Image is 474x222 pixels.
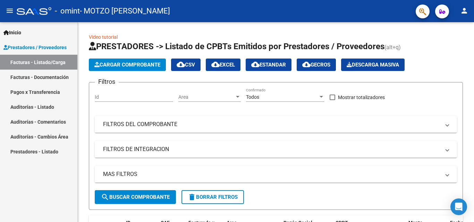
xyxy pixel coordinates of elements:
mat-icon: person [460,7,468,15]
span: Inicio [3,29,21,36]
span: Cargar Comprobante [94,62,160,68]
button: EXCEL [206,59,240,71]
span: PRESTADORES -> Listado de CPBTs Emitidos por Prestadores / Proveedores [89,42,384,51]
app-download-masive: Descarga masiva de comprobantes (adjuntos) [341,59,405,71]
span: Buscar Comprobante [101,194,170,200]
mat-icon: cloud_download [251,60,260,69]
a: Video tutorial [89,34,118,40]
button: Gecros [297,59,336,71]
button: Descarga Masiva [341,59,405,71]
mat-panel-title: FILTROS DEL COMPROBANTE [103,121,440,128]
mat-expansion-panel-header: FILTROS DE INTEGRACION [95,141,457,158]
mat-icon: cloud_download [211,60,220,69]
mat-panel-title: MAS FILTROS [103,170,440,178]
h3: Filtros [95,77,119,87]
mat-icon: cloud_download [177,60,185,69]
span: Area [178,94,235,100]
mat-icon: delete [188,193,196,201]
span: Borrar Filtros [188,194,238,200]
mat-icon: menu [6,7,14,15]
mat-icon: search [101,193,109,201]
div: Open Intercom Messenger [450,198,467,215]
button: Borrar Filtros [181,190,244,204]
button: Cargar Comprobante [89,59,166,71]
span: CSV [177,62,195,68]
mat-expansion-panel-header: MAS FILTROS [95,166,457,183]
mat-panel-title: FILTROS DE INTEGRACION [103,145,440,153]
span: (alt+q) [384,44,401,51]
button: CSV [171,59,201,71]
mat-icon: cloud_download [302,60,311,69]
span: - omint [55,3,80,19]
mat-expansion-panel-header: FILTROS DEL COMPROBANTE [95,116,457,133]
button: Estandar [246,59,291,71]
span: - MOTZO [PERSON_NAME] [80,3,170,19]
span: EXCEL [211,62,235,68]
span: Estandar [251,62,286,68]
span: Descarga Masiva [347,62,399,68]
span: Gecros [302,62,330,68]
span: Todos [246,94,259,100]
span: Prestadores / Proveedores [3,44,67,51]
button: Buscar Comprobante [95,190,176,204]
span: Mostrar totalizadores [338,93,385,101]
